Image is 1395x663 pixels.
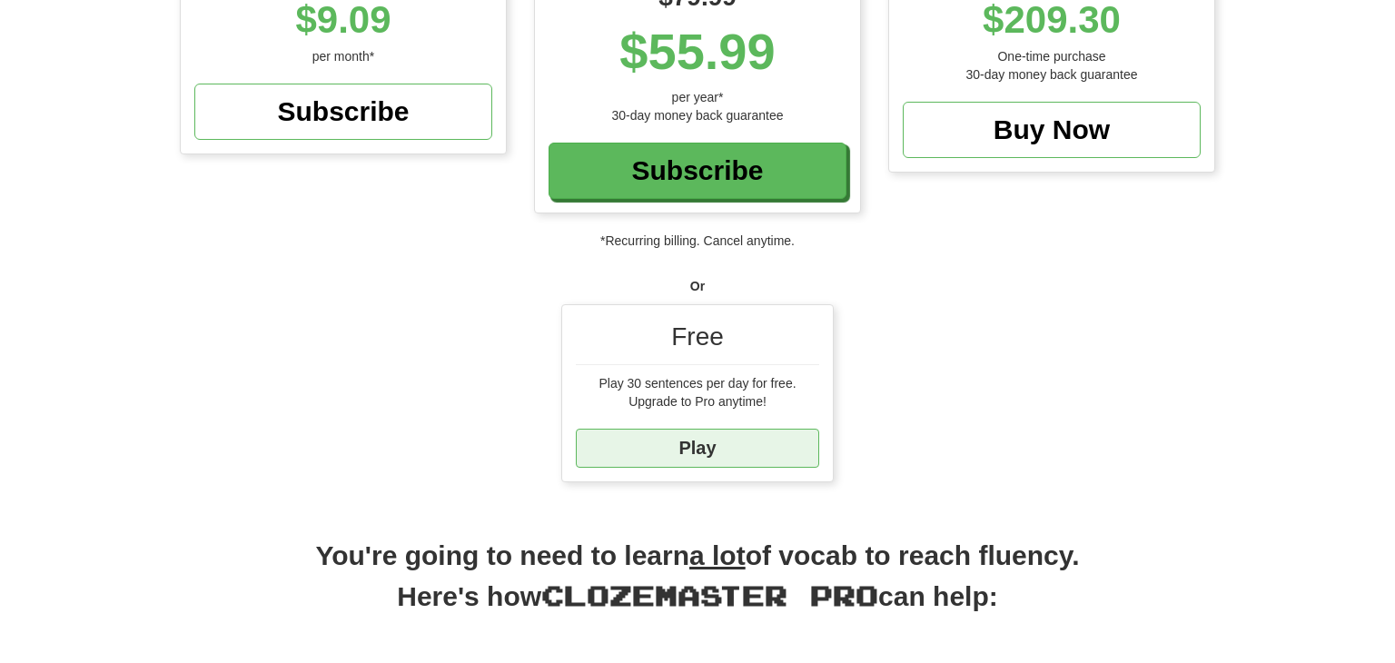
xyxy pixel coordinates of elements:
[541,579,878,611] span: Clozemaster Pro
[576,429,819,468] a: Play
[576,392,819,411] div: Upgrade to Pro anytime!
[903,102,1201,158] a: Buy Now
[576,374,819,392] div: Play 30 sentences per day for free.
[689,540,746,570] u: a lot
[690,279,705,293] strong: Or
[549,15,846,88] div: $55.99
[194,47,492,65] div: per month*
[549,88,846,106] div: per year*
[903,65,1201,84] div: 30-day money back guarantee
[549,106,846,124] div: 30-day money back guarantee
[903,47,1201,65] div: One-time purchase
[180,537,1215,635] h2: You're going to need to learn of vocab to reach fluency. Here's how can help:
[194,84,492,140] a: Subscribe
[549,143,846,199] a: Subscribe
[576,319,819,365] div: Free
